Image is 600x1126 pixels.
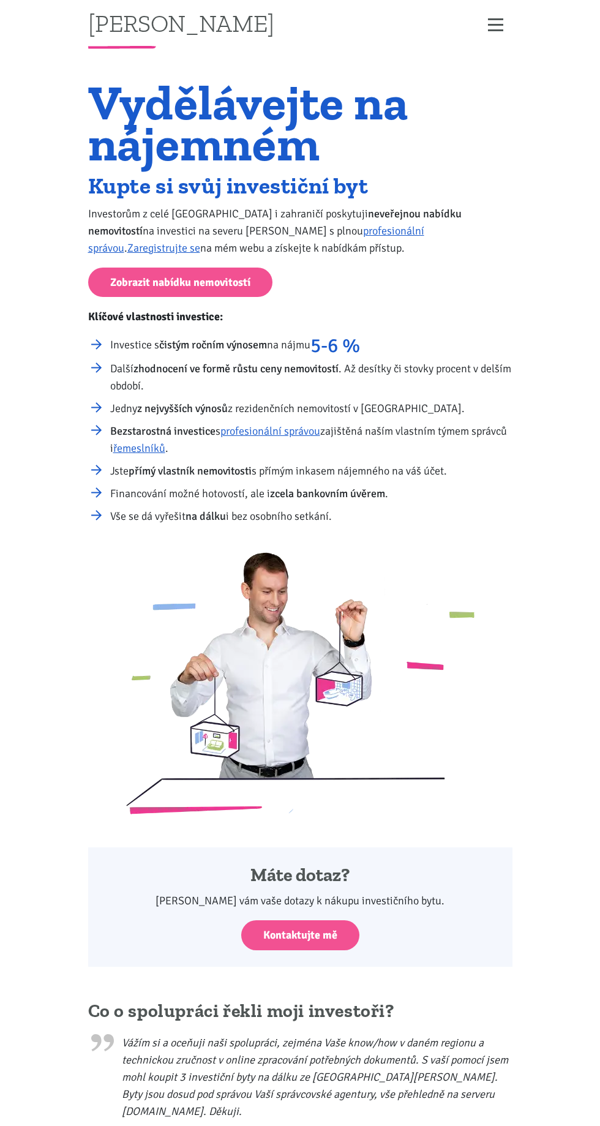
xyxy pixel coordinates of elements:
[88,1000,512,1023] h2: Co o spolupráci řekli moji investoři?
[137,402,228,415] strong: z nejvyšších výnosů
[110,422,512,457] li: s zajištěná naším vlastním týmem správců i .
[110,485,512,502] li: Financování možné hotovostí, ale i .
[220,424,320,438] a: profesionální správou
[479,14,512,36] button: Zobrazit menu
[88,268,272,298] a: Zobrazit nabídku nemovitostí
[88,11,274,35] a: [PERSON_NAME]
[110,360,512,394] li: Další . Až desítky či stovky procent v delším období.
[310,334,360,358] strong: 5-6 %
[88,207,462,238] strong: neveřejnou nabídku nemovitostí
[88,308,512,325] p: Klíčové vlastnosti investice:
[186,509,226,523] strong: na dálku
[88,205,512,257] p: Investorům z celé [GEOGRAPHIC_DATA] i zahraničí poskytuji na investici na severu [PERSON_NAME] s ...
[159,338,267,351] strong: čistým ročním výnosem
[110,336,512,355] li: Investice s na nájmu
[110,508,512,525] li: Vše se dá vyřešit i bez osobního setkání.
[110,400,512,417] li: Jedny z rezidenčních nemovitostí v [GEOGRAPHIC_DATA].
[105,892,496,909] p: [PERSON_NAME] vám vaše dotazy k nákupu investičního bytu.
[105,864,496,887] h4: Máte dotaz?
[110,462,512,479] li: Jste s přímým inkasem nájemného na váš účet.
[88,224,424,255] a: profesionální správou
[129,464,252,478] strong: přímý vlastník nemovitosti
[133,362,339,375] strong: zhodnocení ve formě růstu ceny nemovitostí
[270,487,385,500] strong: zcela bankovním úvěrem
[88,176,512,196] h2: Kupte si svůj investiční byt
[113,441,165,455] a: řemeslníků
[241,920,359,950] a: Kontaktujte mě
[88,82,512,164] h1: Vydělávejte na nájemném
[127,241,200,255] a: Zaregistrujte se
[110,424,216,438] strong: Bezstarostná investice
